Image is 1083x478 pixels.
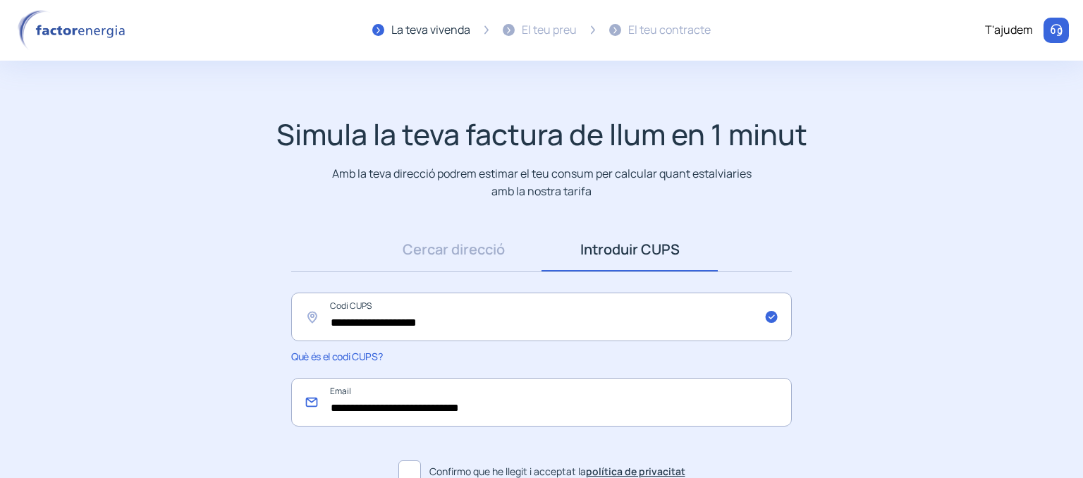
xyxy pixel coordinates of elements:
[1049,23,1063,37] img: llamar
[14,10,134,51] img: logo factor
[522,21,577,39] div: El teu preu
[291,350,382,363] span: Què és el codi CUPS?
[586,465,685,478] a: política de privacitat
[391,21,470,39] div: La teva vivenda
[329,165,754,200] p: Amb la teva direcció podrem estimar el teu consum per calcular quant estalviaries amb la nostra t...
[276,117,807,152] h1: Simula la teva factura de llum en 1 minut
[628,21,711,39] div: El teu contracte
[365,228,541,271] a: Cercar direcció
[541,228,718,271] a: Introduir CUPS
[985,21,1033,39] div: T'ajudem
